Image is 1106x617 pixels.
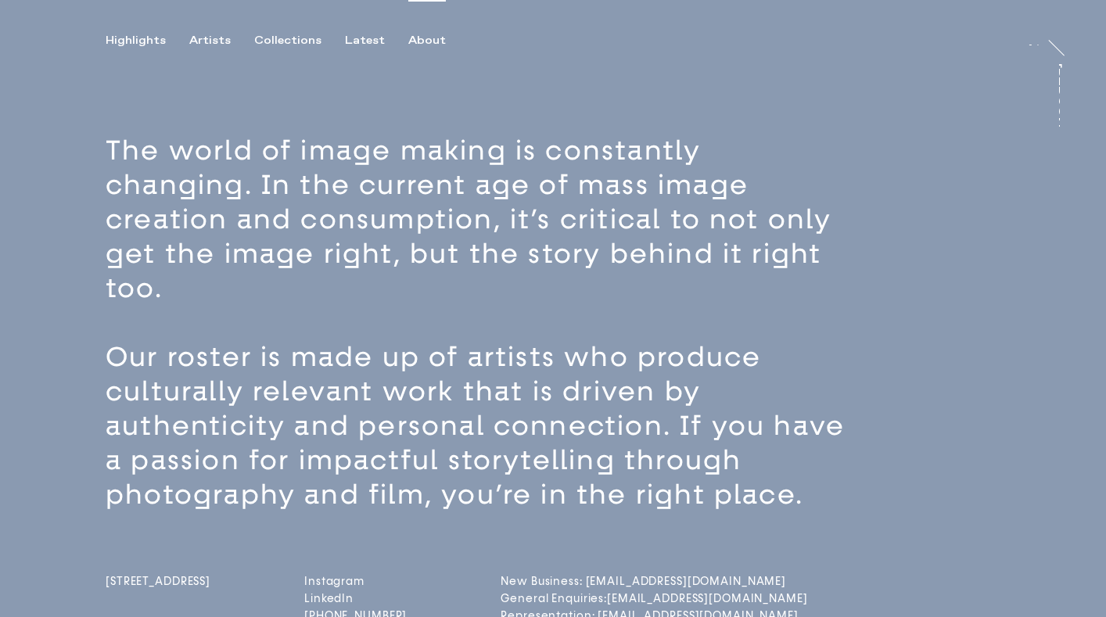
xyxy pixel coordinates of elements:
[189,34,231,48] div: Artists
[345,34,385,48] div: Latest
[254,34,345,48] button: Collections
[408,34,446,48] div: About
[345,34,408,48] button: Latest
[189,34,254,48] button: Artists
[304,575,407,588] a: Instagram
[1025,30,1041,45] a: At
[408,34,469,48] button: About
[106,134,865,306] p: The world of image making is constantly changing. In the current age of mass image creation and c...
[106,34,166,48] div: Highlights
[106,575,210,588] span: [STREET_ADDRESS]
[106,34,189,48] button: Highlights
[501,592,624,605] a: General Enquiries:[EMAIL_ADDRESS][DOMAIN_NAME]
[1048,63,1061,184] div: [PERSON_NAME]
[304,592,407,605] a: LinkedIn
[106,340,865,512] p: Our roster is made up of artists who produce culturally relevant work that is driven by authentic...
[1059,63,1075,127] a: [PERSON_NAME]
[254,34,321,48] div: Collections
[501,575,624,588] a: New Business: [EMAIL_ADDRESS][DOMAIN_NAME]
